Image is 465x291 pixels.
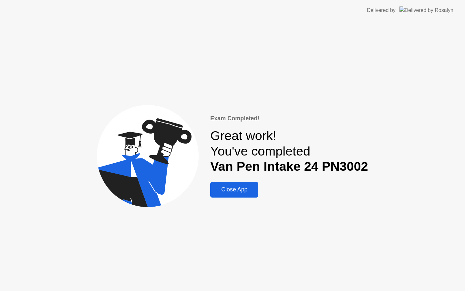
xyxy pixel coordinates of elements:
div: Close App [212,186,256,193]
button: Close App [210,182,258,198]
div: Delivered by [367,6,396,14]
div: Exam Completed! [210,114,368,123]
b: Van Pen Intake 24 PN3002 [210,159,368,173]
img: Delivered by Rosalyn [399,6,453,14]
div: Great work! You've completed [210,128,368,174]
